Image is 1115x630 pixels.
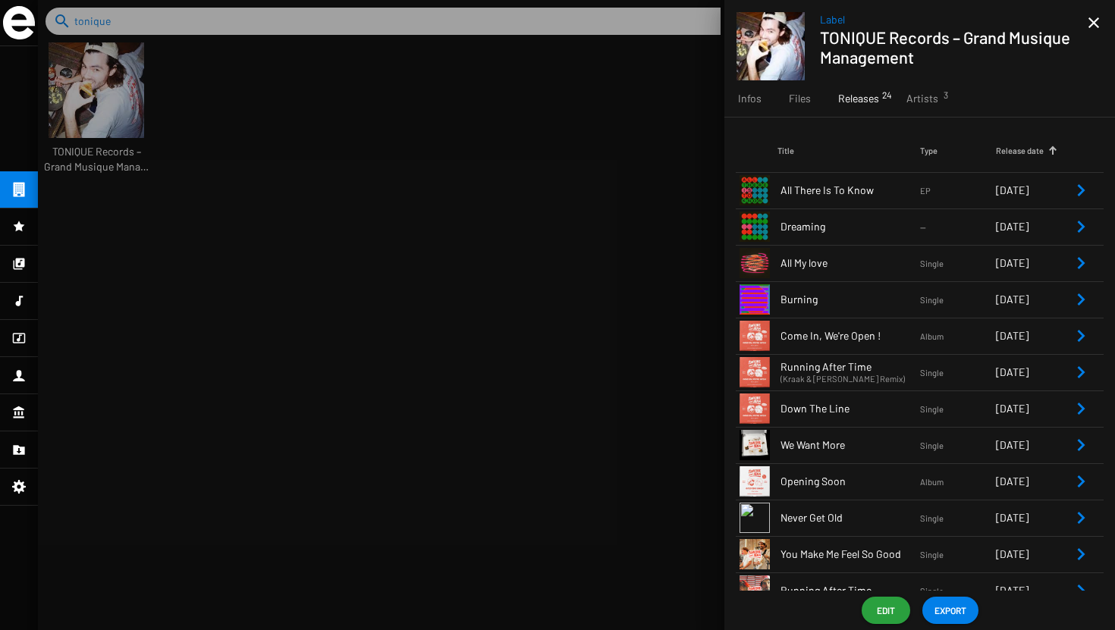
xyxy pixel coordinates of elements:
[996,511,1029,524] span: [DATE]
[996,547,1029,560] span: [DATE]
[740,248,770,278] img: 5_AML.png
[996,475,1029,487] span: [DATE]
[1072,545,1090,563] mat-icon: Remove Reference
[780,219,920,234] span: Dreaming
[820,27,1076,67] h1: TONIQUE Records – Grand Musique Management
[740,175,770,205] img: ATITK_Cover-Art.png
[920,143,996,158] div: Type
[1085,14,1103,32] mat-icon: close
[996,329,1029,342] span: [DATE]
[996,220,1029,233] span: [DATE]
[1072,509,1090,527] mat-icon: Remove Reference
[780,371,920,385] small: (Kraak & [PERSON_NAME] Remix)
[780,359,920,375] span: Running After Time
[740,539,770,569] img: Artwork-You-Make-Me-Feel-So-Good.jpg
[996,256,1029,269] span: [DATE]
[780,547,920,562] span: You Make Me Feel So Good
[920,477,944,487] span: Album
[906,91,938,106] span: Artists
[1072,472,1090,491] mat-icon: Remove Reference
[1072,400,1090,418] mat-icon: Remove Reference
[780,510,920,525] span: Never Get Old
[920,259,944,268] span: Single
[777,143,794,158] div: Title
[996,143,1044,158] div: Release date
[920,404,944,414] span: Single
[920,222,926,232] span: --
[920,513,944,523] span: Single
[780,255,920,271] span: All My love
[740,430,770,460] img: WWM-ARTWORK.jpg
[740,393,770,424] img: Cover.jpg
[1072,327,1090,345] mat-icon: Remove Reference
[1072,218,1090,236] mat-icon: Remove Reference
[874,597,898,624] span: Edit
[780,583,920,598] span: Running After Time
[920,295,944,305] span: Single
[862,597,910,624] button: Edit
[780,437,920,453] span: We Want More
[920,586,944,596] span: Single
[740,321,770,351] img: Cover-%282%29.jpg
[777,143,920,158] div: Title
[740,284,770,315] img: Burning_Cover-Art.png
[820,12,1088,27] span: Label
[780,401,920,416] span: Down The Line
[740,575,770,606] img: ARTWORK-RUNNING-AFTER-TIME-ETALO-CLIP-%281%29.jpg
[737,12,805,80] img: telechargement-%281%29.jpeg
[1072,436,1090,454] mat-icon: Remove Reference
[920,331,944,341] span: Album
[1072,363,1090,381] mat-icon: Remove Reference
[996,365,1029,378] span: [DATE]
[996,293,1029,306] span: [DATE]
[3,6,35,39] img: grand-sigle.svg
[1072,254,1090,272] mat-icon: Remove Reference
[920,143,938,158] div: Type
[1072,581,1090,600] mat-icon: Remove Reference
[922,597,978,624] button: EXPORT
[1072,181,1090,199] mat-icon: Remove Reference
[740,357,770,387] img: Cover-%282%29.jpg
[838,91,879,106] span: Releases
[780,183,920,198] span: All There Is To Know
[740,212,770,242] img: ATITK_Cover-Art_Blank.png
[1072,290,1090,309] mat-icon: Remove Reference
[920,440,944,450] span: Single
[934,597,966,624] span: EXPORT
[920,550,944,559] span: Single
[996,183,1029,196] span: [DATE]
[996,438,1029,451] span: [DATE]
[789,91,811,106] span: Files
[996,402,1029,415] span: [DATE]
[920,368,944,378] span: Single
[740,466,770,497] img: ALBUM_DIGITAL-%281%29.jpg
[780,328,920,343] span: Come In, We're Open !
[780,474,920,489] span: Opening Soon
[996,584,1029,597] span: [DATE]
[920,186,931,196] span: EP
[996,143,1072,158] div: Release date
[738,91,762,106] span: Infos
[780,292,920,307] span: Burning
